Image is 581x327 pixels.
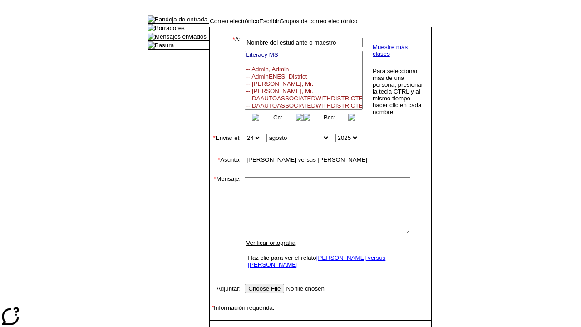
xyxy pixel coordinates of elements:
[148,15,155,23] img: folder_icon.gif
[248,254,385,268] a: [PERSON_NAME] versus [PERSON_NAME]
[280,18,358,25] a: Grupos de correo electrónico
[155,25,185,31] a: Borradores
[155,42,174,49] a: Basura
[245,51,362,59] option: Literacy MS
[324,114,335,121] a: Bcc:
[245,73,362,80] option: -- AdminENES, District
[210,153,241,166] td: Asunto:
[210,144,219,153] img: spacer.gif
[273,114,282,121] a: Cc:
[372,67,423,116] td: Para seleccionar más de una persona, presionar la tecla CTRL y al mismo tiempo hacer clic en cada...
[245,88,362,95] option: -- [PERSON_NAME], Mr.
[246,239,295,246] a: Verificar ortografía
[259,18,279,25] a: Escribir
[241,77,243,82] img: spacer.gif
[210,282,241,295] td: Adjuntar:
[210,175,241,273] td: Mensaje:
[373,44,408,57] a: Muestre más clases
[252,114,259,121] img: button_left.png
[210,304,431,311] td: Información requerida.
[210,123,219,132] img: spacer.gif
[296,114,303,121] img: button_right.png
[210,132,241,144] td: Enviar el:
[348,114,355,121] img: button_right.png
[246,252,409,270] td: Haz clic para ver el relato
[303,114,310,121] img: button_left.png
[148,33,155,40] img: folder_icon.gif
[155,33,207,40] a: Mensajes enviados
[210,36,241,123] td: A:
[210,166,219,175] img: spacer.gif
[148,24,155,31] img: folder_icon.gif
[210,18,259,25] a: Correo electrónico
[245,95,362,102] option: -- DAAUTOASSOCIATEDWITHDISTRICTEN, DAAUTOASSOCIATEDWITHDISTRICTEN
[245,66,362,73] option: -- Admin, Admin
[210,311,219,320] img: spacer.gif
[210,273,219,282] img: spacer.gif
[155,16,207,23] a: Bandeja de entrada
[210,295,219,304] img: spacer.gif
[245,80,362,88] option: -- [PERSON_NAME], Mr.
[245,102,362,109] option: -- DAAUTOASSOCIATEDWITHDISTRICTES, DAAUTOASSOCIATEDWITHDISTRICTES
[148,41,155,49] img: folder_icon.gif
